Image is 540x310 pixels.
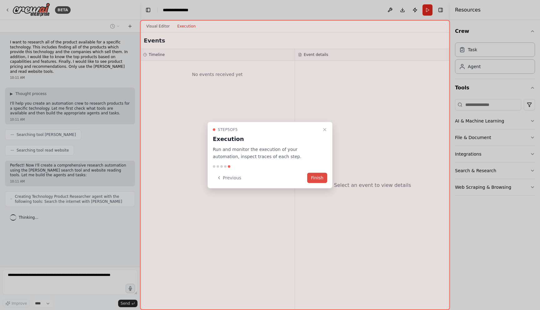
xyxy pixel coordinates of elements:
[144,6,152,14] button: Hide left sidebar
[307,172,327,183] button: Finish
[213,135,320,143] h3: Execution
[213,172,245,183] button: Previous
[213,146,320,160] p: Run and monitor the execution of your automation, inspect traces of each step.
[218,127,238,132] span: Step 5 of 5
[321,126,328,133] button: Close walkthrough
